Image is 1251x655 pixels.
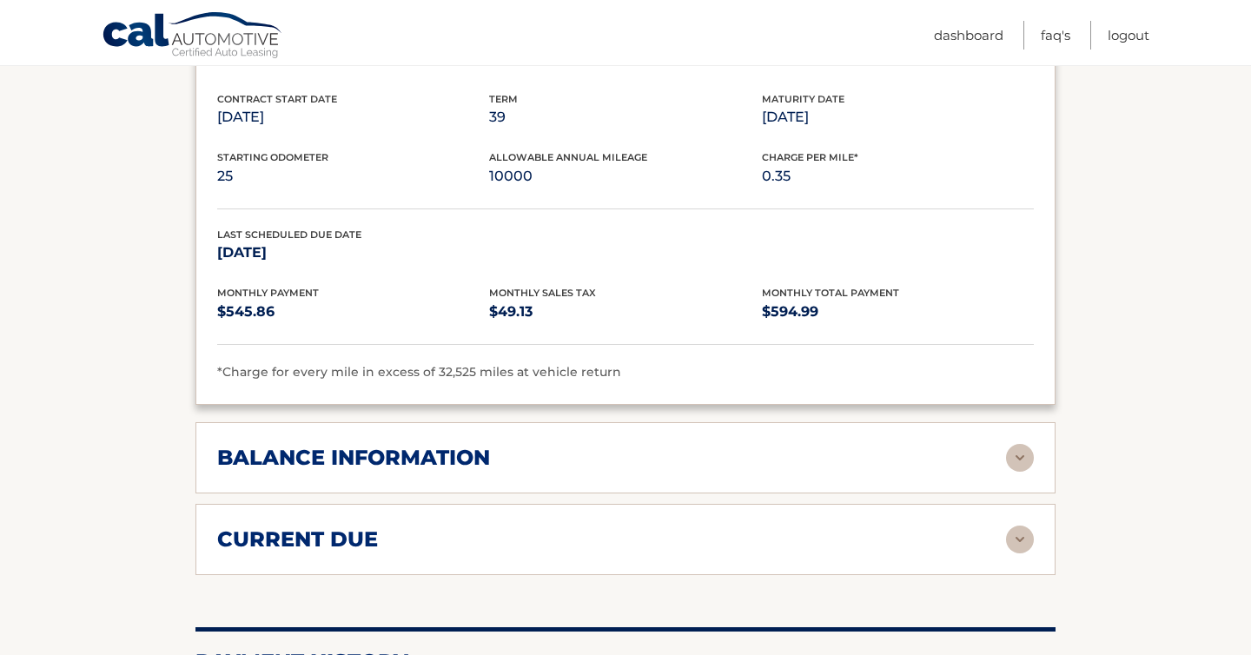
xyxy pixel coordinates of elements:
span: Charge Per Mile* [762,151,858,163]
span: Allowable Annual Mileage [489,151,647,163]
p: [DATE] [762,105,1034,129]
span: Maturity Date [762,93,844,105]
a: FAQ's [1041,21,1070,50]
p: 0.35 [762,164,1034,189]
p: $545.86 [217,300,489,324]
span: Monthly Sales Tax [489,287,596,299]
p: 39 [489,105,761,129]
p: [DATE] [217,241,489,265]
a: Dashboard [934,21,1003,50]
span: Monthly Payment [217,287,319,299]
span: Contract Start Date [217,93,337,105]
p: $594.99 [762,300,1034,324]
p: $49.13 [489,300,761,324]
a: Logout [1108,21,1149,50]
h2: balance information [217,445,490,471]
p: [DATE] [217,105,489,129]
img: accordion-rest.svg [1006,526,1034,553]
span: Monthly Total Payment [762,287,899,299]
span: Last Scheduled Due Date [217,228,361,241]
p: 10000 [489,164,761,189]
h2: current due [217,526,378,552]
a: Cal Automotive [102,11,284,62]
span: Term [489,93,518,105]
span: *Charge for every mile in excess of 32,525 miles at vehicle return [217,364,621,380]
img: accordion-rest.svg [1006,444,1034,472]
p: 25 [217,164,489,189]
span: Starting Odometer [217,151,328,163]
